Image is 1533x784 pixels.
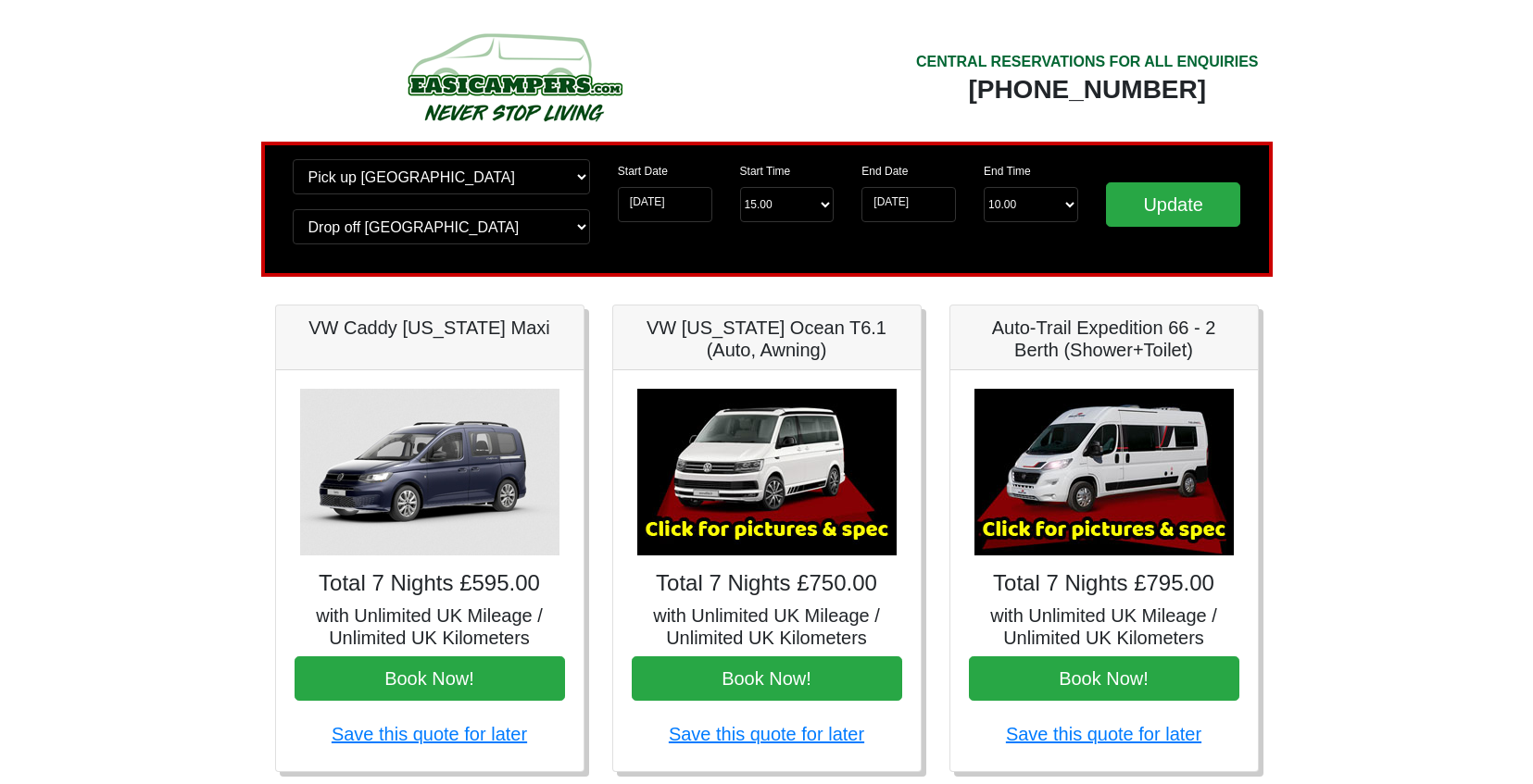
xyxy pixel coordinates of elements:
label: Start Time [740,163,791,180]
button: Book Now! [295,656,565,701]
h4: Total 7 Nights £750.00 [632,570,902,597]
h4: Total 7 Nights £595.00 [295,570,565,597]
a: Save this quote for later [1006,724,1201,744]
h5: with Unlimited UK Mileage / Unlimited UK Kilometers [969,604,1239,649]
img: VW Caddy California Maxi [300,389,559,555]
h5: with Unlimited UK Mileage / Unlimited UK Kilometers [632,604,902,649]
div: CENTRAL RESERVATIONS FOR ALL ENQUIRIES [916,51,1259,73]
img: VW California Ocean T6.1 (Auto, Awning) [637,389,897,555]
a: Save this quote for later [332,724,527,744]
label: End Date [861,163,908,180]
div: [PHONE_NUMBER] [916,73,1259,106]
input: Return Date [861,187,956,222]
label: Start Date [618,163,668,180]
button: Book Now! [632,656,902,701]
h5: Auto-Trail Expedition 66 - 2 Berth (Shower+Toilet) [969,317,1239,361]
label: End Time [984,163,1031,180]
img: campers-checkout-logo.png [338,26,690,128]
h5: VW Caddy [US_STATE] Maxi [295,317,565,339]
input: Start Date [618,187,712,222]
h4: Total 7 Nights £795.00 [969,570,1239,597]
h5: with Unlimited UK Mileage / Unlimited UK Kilometers [295,604,565,649]
input: Update [1106,182,1241,227]
button: Book Now! [969,656,1239,701]
a: Save this quote for later [669,724,864,744]
img: Auto-Trail Expedition 66 - 2 Berth (Shower+Toilet) [974,389,1234,555]
h5: VW [US_STATE] Ocean T6.1 (Auto, Awning) [632,317,902,361]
